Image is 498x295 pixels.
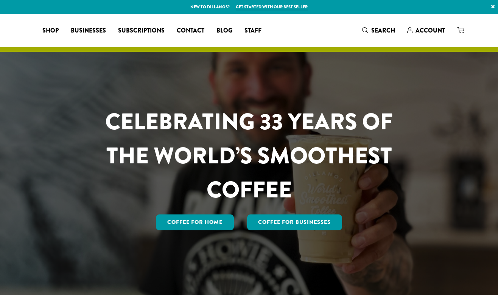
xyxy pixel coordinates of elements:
span: Businesses [71,26,106,36]
a: Coffee for Home [156,214,234,230]
span: Contact [177,26,204,36]
a: Search [356,24,401,37]
a: Staff [238,25,268,37]
h1: CELEBRATING 33 YEARS OF THE WORLD’S SMOOTHEST COFFEE [83,105,415,207]
span: Staff [244,26,261,36]
span: Blog [216,26,232,36]
span: Account [416,26,445,35]
span: Subscriptions [118,26,165,36]
a: Coffee For Businesses [247,214,342,230]
a: Shop [36,25,65,37]
span: Shop [42,26,59,36]
span: Search [371,26,395,35]
a: Get started with our best seller [236,4,308,10]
